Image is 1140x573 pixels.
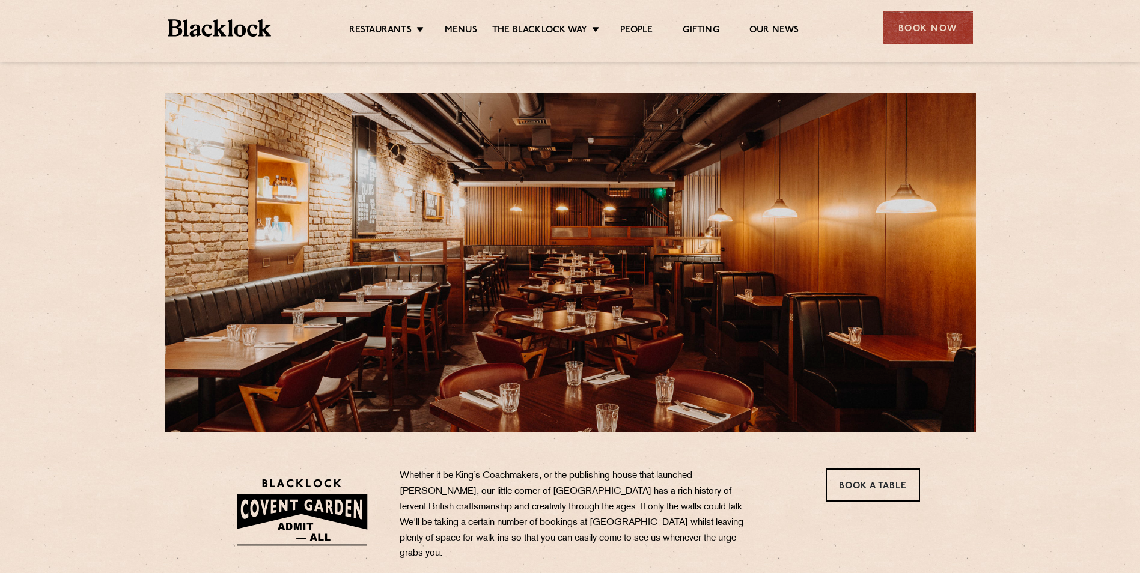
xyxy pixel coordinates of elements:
[826,468,920,502] a: Book a Table
[445,25,477,38] a: Menus
[349,25,412,38] a: Restaurants
[883,11,973,44] div: Book Now
[400,468,754,562] p: Whether it be King’s Coachmakers, or the publishing house that launched [PERSON_NAME], our little...
[749,25,799,38] a: Our News
[492,25,587,38] a: The Blacklock Way
[683,25,719,38] a: Gifting
[620,25,653,38] a: People
[168,19,272,37] img: BL_Textured_Logo-footer-cropped.svg
[220,468,382,556] img: BLA_1470_CoventGarden_Website_Solid.svg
